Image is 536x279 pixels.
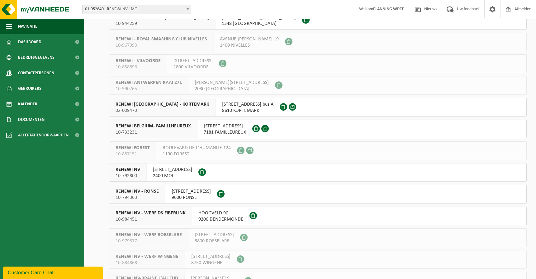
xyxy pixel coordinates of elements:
span: 01-052840 - RENEWI NV - MOL [83,5,191,14]
span: RENEWI ANTWERPEN KAAI 271 [116,80,182,86]
span: 10-733231 [116,129,191,135]
span: RENEWI NV - WERF ROESELARE [116,232,182,238]
span: 9600 RONSE [172,194,211,201]
span: 1800 VILVOORDE [173,64,213,70]
span: 10-967993 [116,42,207,48]
span: 7181 FAMILLEUREUX [204,129,246,135]
span: [STREET_ADDRESS] [153,167,192,173]
span: [STREET_ADDRESS] [195,232,234,238]
button: RENEWI NV - RONSE 10-794363 [STREET_ADDRESS]9600 RONSE [109,185,527,204]
span: RENEWI FOREST [116,145,150,151]
span: RENEWI - VILVOORDE [116,58,161,64]
span: Dashboard [18,34,41,50]
span: 10-884868 [116,260,178,266]
span: RENEWI NV - WERF WINGENE [116,254,178,260]
span: RENEWI BELGIUM- FAMILLHEUREUX [116,123,191,129]
button: RENEWI NV 10-792800 [STREET_ADDRESS]2400 MOL [109,163,527,182]
span: Kalender [18,96,37,112]
span: 8800 ROESELARE [195,238,234,244]
button: RENEWI [GEOGRAPHIC_DATA] - KORTEMARK 02-009470 [STREET_ADDRESS] bus A8610 KORTEMARK [109,98,527,117]
span: RENEWI NV [116,167,140,173]
span: 10-792800 [116,173,140,179]
span: [STREET_ADDRESS] [173,58,213,64]
span: 02-009470 [116,107,209,114]
span: Bedrijfsgegevens [18,50,55,65]
span: RENEWI NV - RONSE [116,188,159,194]
span: 8610 KORTEMARK [222,107,273,114]
span: RENEWI NV - WERF DS FIBERLINK [116,210,186,216]
span: 10-984451 [116,216,186,222]
span: [STREET_ADDRESS] [204,123,246,129]
span: 8750 WINGENE [191,260,230,266]
span: [PERSON_NAME][STREET_ADDRESS] [195,80,269,86]
span: [STREET_ADDRESS] [191,254,230,260]
span: Documenten [18,112,45,127]
strong: PLANNING WEST [373,7,404,11]
button: RENEWI - RN LOUVAIN [GEOGRAPHIC_DATA] 10-944259 [STREET_ADDRESS][PERSON_NAME]1348 [GEOGRAPHIC_DATA] [109,11,527,30]
span: BOULEVARD DE L'HUMANITÉ 124 [163,145,231,151]
iframe: chat widget [3,265,104,279]
span: 1348 [GEOGRAPHIC_DATA] [222,21,296,27]
span: Gebruikers [18,81,41,96]
span: [STREET_ADDRESS] [172,188,211,194]
span: 2400 MOL [153,173,192,179]
span: 10-887151 [116,151,150,157]
span: 10-979877 [116,238,182,244]
span: Contactpersonen [18,65,54,81]
span: HOOGVELD 90 [198,210,243,216]
span: Navigatie [18,19,37,34]
span: 10-858896 [116,64,161,70]
span: 1400 NIVELLES [220,42,279,48]
span: RENEWI [GEOGRAPHIC_DATA] - KORTEMARK [116,101,209,107]
span: 10-944259 [116,21,209,27]
button: RENEWI NV - WERF DS FIBERLINK 10-984451 HOOGVELD 909200 DENDERMONDE [109,207,527,225]
span: [STREET_ADDRESS] bus A [222,101,273,107]
span: 10-990765 [116,86,182,92]
span: Acceptatievoorwaarden [18,127,69,143]
span: 2030 [GEOGRAPHIC_DATA] [195,86,269,92]
span: 10-794363 [116,194,159,201]
span: RENEWI - ROYAL SMASHING CLUB NIVELLES [116,36,207,42]
button: RENEWI BELGIUM- FAMILLHEUREUX 10-733231 [STREET_ADDRESS]7181 FAMILLEUREUX [109,120,527,138]
span: AVENUE [PERSON_NAME] 19 [220,36,279,42]
span: 9200 DENDERMONDE [198,216,243,222]
span: 1190 FOREST [163,151,231,157]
